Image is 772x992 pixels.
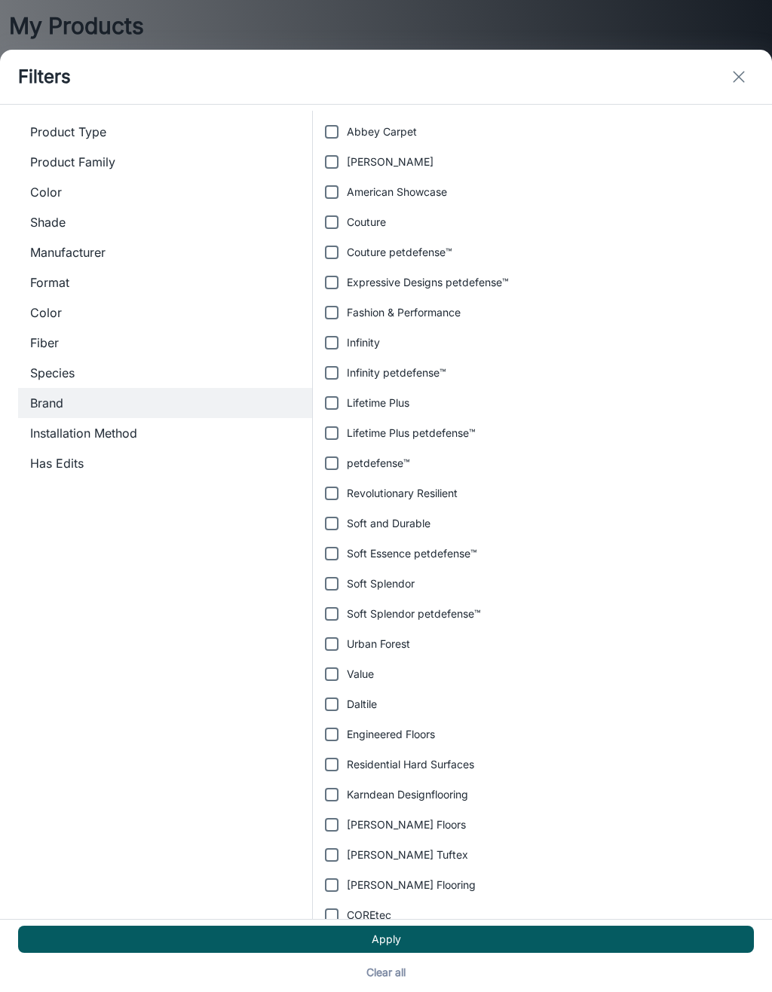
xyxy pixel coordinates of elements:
span: Urban Forest [347,636,410,652]
span: Lifetime Plus [347,395,409,411]
span: Revolutionary Resilient [347,485,458,502]
span: Soft Essence petdefense™ [347,545,477,562]
div: Color [18,177,312,207]
span: COREtec [347,907,391,923]
span: Product Family [30,153,300,171]
span: Format [30,273,300,291]
div: Fiber [18,328,312,358]
span: [PERSON_NAME] Floors [347,816,466,833]
span: Soft and Durable [347,515,430,532]
span: [PERSON_NAME] [347,154,433,170]
button: Apply [18,926,754,953]
span: Installation Method [30,424,300,442]
div: Product Family [18,147,312,177]
span: Has Edits [30,454,300,472]
span: Expressive Designs petdefense™ [347,274,509,291]
span: Brand [30,394,300,412]
span: Residential Hard Surfaces [347,756,474,773]
span: Soft Splendor petdefense™ [347,606,481,622]
span: Manufacturer [30,243,300,261]
span: Value [347,666,374,682]
button: Clear all [18,959,754,986]
span: Abbey Carpet [347,124,417,140]
button: exit [724,62,754,92]
div: Product Type [18,117,312,147]
span: Engineered Floors [347,726,435,743]
div: Shade [18,207,312,237]
span: Couture petdefense™ [347,244,452,261]
div: Has Edits [18,448,312,478]
span: Daltile [347,696,377,713]
div: Installation Method [18,418,312,448]
span: Product Type [30,123,300,141]
span: Fashion & Performance [347,304,461,321]
span: Karndean Designflooring [347,786,468,803]
h1: Filters [18,63,71,90]
div: Color [18,298,312,328]
span: [PERSON_NAME] Flooring [347,877,476,893]
span: Infinity petdefense™ [347,365,446,381]
div: Brand [18,388,312,418]
span: petdefense™ [347,455,410,472]
span: Couture [347,214,386,230]
div: Manufacturer [18,237,312,267]
span: Color [30,183,300,201]
span: [PERSON_NAME] Tuftex [347,847,468,863]
span: Soft Splendor [347,575,415,592]
span: Color [30,304,300,322]
span: American Showcase [347,184,447,200]
div: Format [18,267,312,298]
span: Infinity [347,334,380,351]
span: Fiber [30,334,300,352]
span: Species [30,364,300,382]
span: Lifetime Plus petdefense™ [347,425,476,441]
span: Shade [30,213,300,231]
div: Species [18,358,312,388]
